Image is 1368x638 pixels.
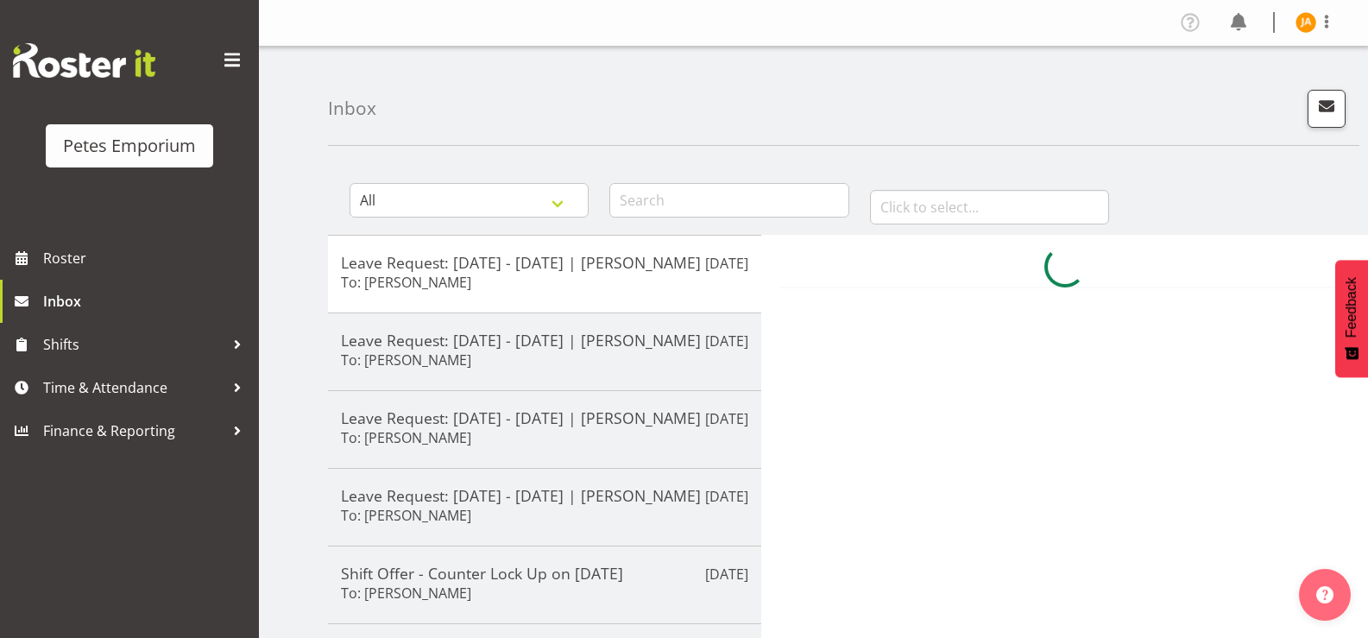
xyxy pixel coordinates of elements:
[43,332,224,357] span: Shifts
[1296,12,1316,33] img: jeseryl-armstrong10788.jpg
[705,253,748,274] p: [DATE]
[341,351,471,369] h6: To: [PERSON_NAME]
[705,408,748,429] p: [DATE]
[43,288,250,314] span: Inbox
[341,253,748,272] h5: Leave Request: [DATE] - [DATE] | [PERSON_NAME]
[328,98,376,118] h4: Inbox
[705,331,748,351] p: [DATE]
[341,331,748,350] h5: Leave Request: [DATE] - [DATE] | [PERSON_NAME]
[63,133,196,159] div: Petes Emporium
[1344,277,1359,338] span: Feedback
[341,274,471,291] h6: To: [PERSON_NAME]
[341,408,748,427] h5: Leave Request: [DATE] - [DATE] | [PERSON_NAME]
[341,564,748,583] h5: Shift Offer - Counter Lock Up on [DATE]
[13,43,155,78] img: Rosterit website logo
[705,564,748,584] p: [DATE]
[870,190,1109,224] input: Click to select...
[341,584,471,602] h6: To: [PERSON_NAME]
[341,429,471,446] h6: To: [PERSON_NAME]
[43,418,224,444] span: Finance & Reporting
[341,486,748,505] h5: Leave Request: [DATE] - [DATE] | [PERSON_NAME]
[341,507,471,524] h6: To: [PERSON_NAME]
[1316,586,1333,603] img: help-xxl-2.png
[609,183,848,218] input: Search
[705,486,748,507] p: [DATE]
[43,375,224,401] span: Time & Attendance
[43,245,250,271] span: Roster
[1335,260,1368,377] button: Feedback - Show survey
